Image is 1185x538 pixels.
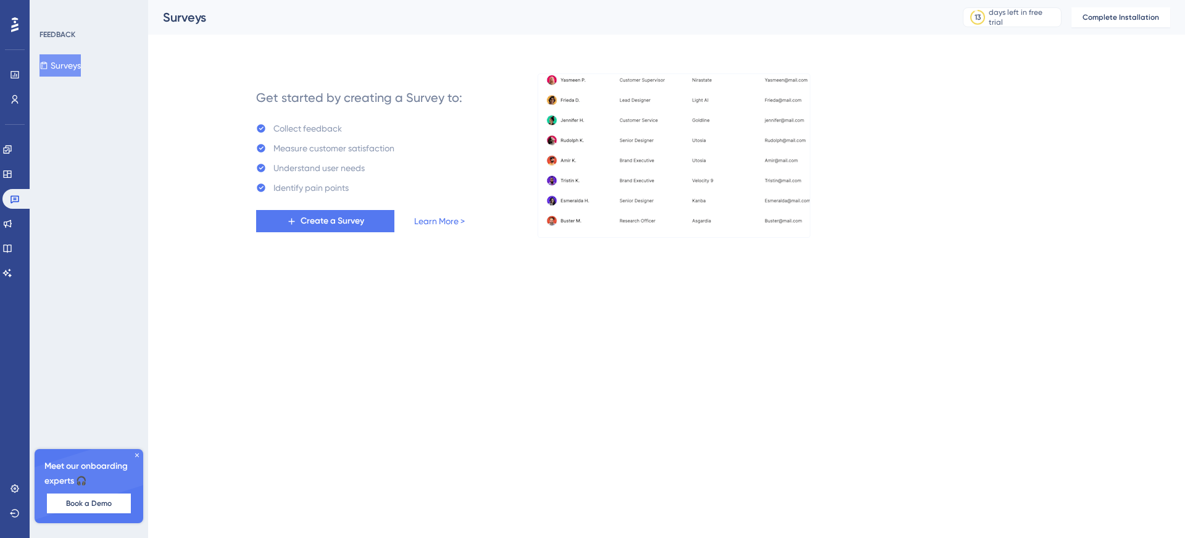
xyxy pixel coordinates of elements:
div: Get started by creating a Survey to: [256,89,462,106]
div: Measure customer satisfaction [273,141,394,156]
span: Create a Survey [301,214,364,229]
span: Complete Installation [1083,12,1159,22]
button: Complete Installation [1071,7,1170,27]
div: Understand user needs [273,161,365,175]
img: b81bf5b5c10d0e3e90f664060979471a.gif [538,74,810,238]
div: days left in free trial [989,7,1057,27]
button: Book a Demo [47,494,131,513]
button: Surveys [39,54,81,77]
div: Identify pain points [273,180,349,195]
div: FEEDBACK [39,30,75,40]
div: Surveys [163,9,932,26]
button: Create a Survey [256,210,394,232]
span: Book a Demo [66,498,112,508]
div: 13 [975,12,981,22]
a: Learn More > [414,214,465,229]
span: Meet our onboarding experts 🎧 [44,459,133,489]
div: Collect feedback [273,121,342,136]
